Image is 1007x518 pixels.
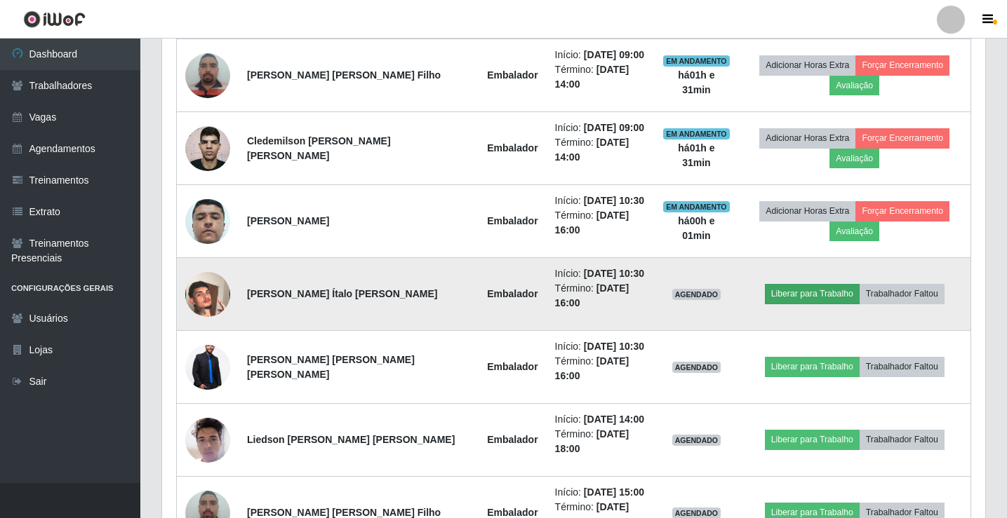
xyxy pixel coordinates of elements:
time: [DATE] 14:00 [584,414,644,425]
time: [DATE] 10:30 [584,341,644,352]
button: Adicionar Horas Extra [759,128,855,148]
button: Trabalhador Faltou [860,430,945,449]
strong: [PERSON_NAME] [PERSON_NAME] Filho [247,507,441,518]
li: Início: [555,412,646,427]
time: [DATE] 09:00 [584,49,644,60]
strong: Embalador [487,434,538,445]
time: [DATE] 10:30 [584,268,644,279]
button: Forçar Encerramento [855,201,949,221]
strong: [PERSON_NAME] [247,215,329,226]
strong: Liedson [PERSON_NAME] [PERSON_NAME] [247,434,455,445]
time: [DATE] 10:30 [584,195,644,206]
img: 1750990639445.jpeg [185,118,230,178]
button: Adicionar Horas Extra [759,201,855,221]
li: Término: [555,281,646,311]
img: CoreUI Logo [23,11,86,28]
span: AGENDADO [672,289,721,300]
li: Término: [555,62,646,92]
li: Início: [555,485,646,500]
li: Término: [555,208,646,238]
strong: Embalador [487,69,538,81]
strong: Embalador [487,507,538,518]
button: Trabalhador Faltou [860,357,945,376]
li: Término: [555,135,646,165]
span: EM ANDAMENTO [663,55,730,67]
strong: [PERSON_NAME] Ítalo [PERSON_NAME] [247,288,437,299]
time: [DATE] 15:00 [584,486,644,498]
strong: há 00 h e 01 min [678,215,714,241]
button: Trabalhador Faltou [860,284,945,304]
button: Liberar para Trabalho [765,357,860,376]
img: 1697820743955.jpeg [185,182,230,261]
li: Início: [555,193,646,208]
strong: há 01 h e 31 min [678,142,714,168]
button: Avaliação [829,221,879,241]
strong: Embalador [487,215,538,226]
strong: [PERSON_NAME] [PERSON_NAME] Filho [247,69,441,81]
li: Início: [555,339,646,354]
li: Início: [555,121,646,135]
time: [DATE] 09:00 [584,122,644,133]
img: 1755093056531.jpeg [185,333,230,400]
img: 1725546046209.jpeg [185,410,230,470]
button: Adicionar Horas Extra [759,55,855,75]
button: Liberar para Trabalho [765,430,860,449]
li: Término: [555,427,646,456]
span: EM ANDAMENTO [663,201,730,212]
button: Forçar Encerramento [855,55,949,75]
li: Início: [555,48,646,62]
button: Liberar para Trabalho [765,284,860,304]
span: AGENDADO [672,362,721,373]
li: Início: [555,266,646,281]
img: 1686264689334.jpeg [185,46,230,105]
strong: há 01 h e 31 min [678,69,714,95]
strong: [PERSON_NAME] [PERSON_NAME] [PERSON_NAME] [247,354,415,380]
span: EM ANDAMENTO [663,128,730,139]
strong: Embalador [487,361,538,372]
button: Avaliação [829,76,879,95]
button: Avaliação [829,149,879,168]
strong: Cledemilson [PERSON_NAME] [PERSON_NAME] [247,135,391,161]
strong: Embalador [487,288,538,299]
img: 1726002463138.jpeg [185,254,230,334]
li: Término: [555,354,646,383]
span: AGENDADO [672,435,721,446]
strong: Embalador [487,142,538,154]
button: Forçar Encerramento [855,128,949,148]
